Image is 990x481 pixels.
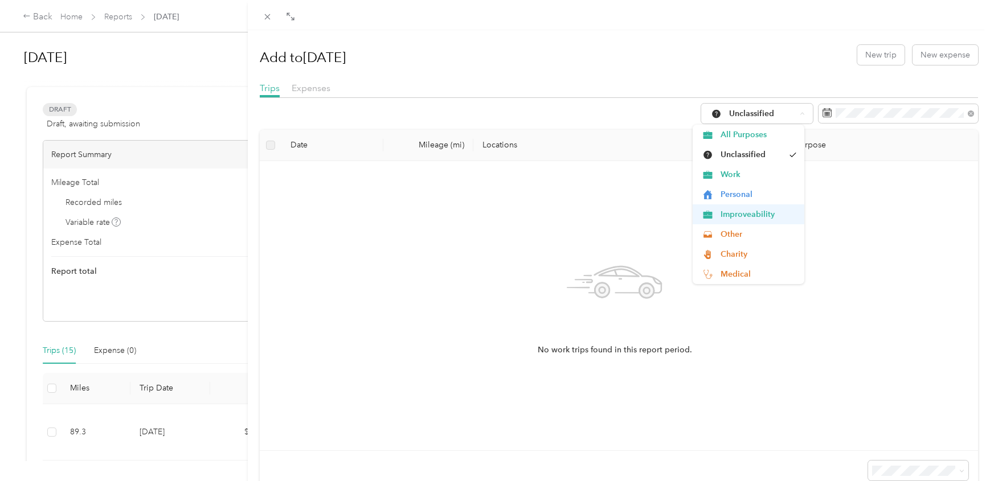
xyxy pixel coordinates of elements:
span: Charity [721,248,796,260]
span: Unclassified [721,149,784,161]
span: No work trips found in this report period. [538,344,692,356]
iframe: Everlance-gr Chat Button Frame [926,417,990,481]
button: New expense [913,45,978,65]
span: All Purposes [721,129,796,141]
span: Medical [721,268,796,280]
span: Improveability [721,208,796,220]
span: Expenses [292,83,330,93]
span: Other [721,228,796,240]
span: Trips [260,83,280,93]
th: Mileage (mi) [383,130,473,161]
th: Date [281,130,384,161]
span: Unclassified [729,110,796,118]
th: Purpose [787,130,978,161]
h1: Add to [DATE] [260,44,346,71]
button: New trip [857,45,905,65]
span: Work [721,168,796,180]
span: Personal [721,188,796,200]
th: Locations [473,130,787,161]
